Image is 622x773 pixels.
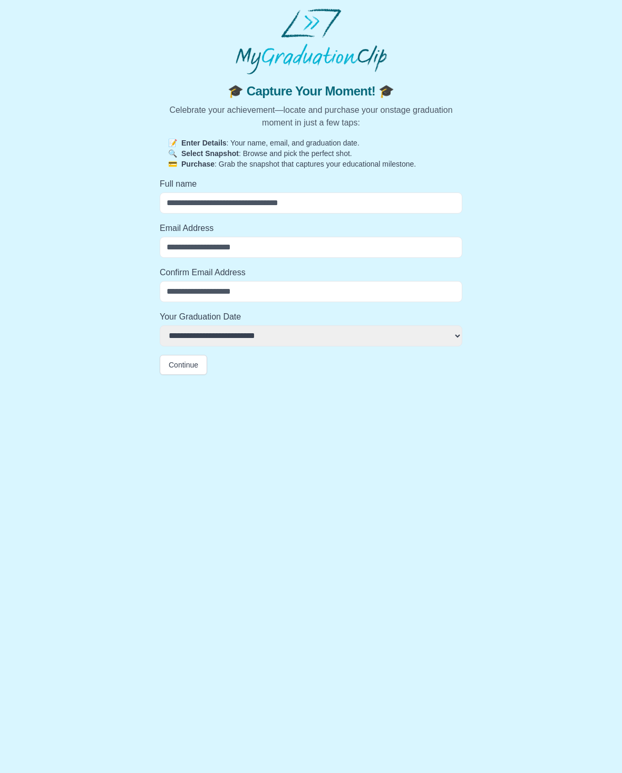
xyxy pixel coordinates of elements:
p: Celebrate your achievement—locate and purchase your onstage graduation moment in just a few taps: [168,104,454,129]
span: 🎓 Capture Your Moment! 🎓 [168,83,454,100]
span: 💳 [168,160,177,168]
label: Your Graduation Date [160,311,462,323]
p: : Grab the snapshot that captures your educational milestone. [168,159,454,169]
button: Continue [160,355,207,375]
strong: Purchase [181,160,215,168]
strong: Enter Details [181,139,227,147]
strong: Select Snapshot [181,149,239,158]
img: MyGraduationClip [236,8,387,74]
label: Confirm Email Address [160,266,462,279]
p: : Your name, email, and graduation date. [168,138,454,148]
p: : Browse and pick the perfect shot. [168,148,454,159]
label: Full name [160,178,462,190]
span: 📝 [168,139,177,147]
label: Email Address [160,222,462,235]
span: 🔍 [168,149,177,158]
